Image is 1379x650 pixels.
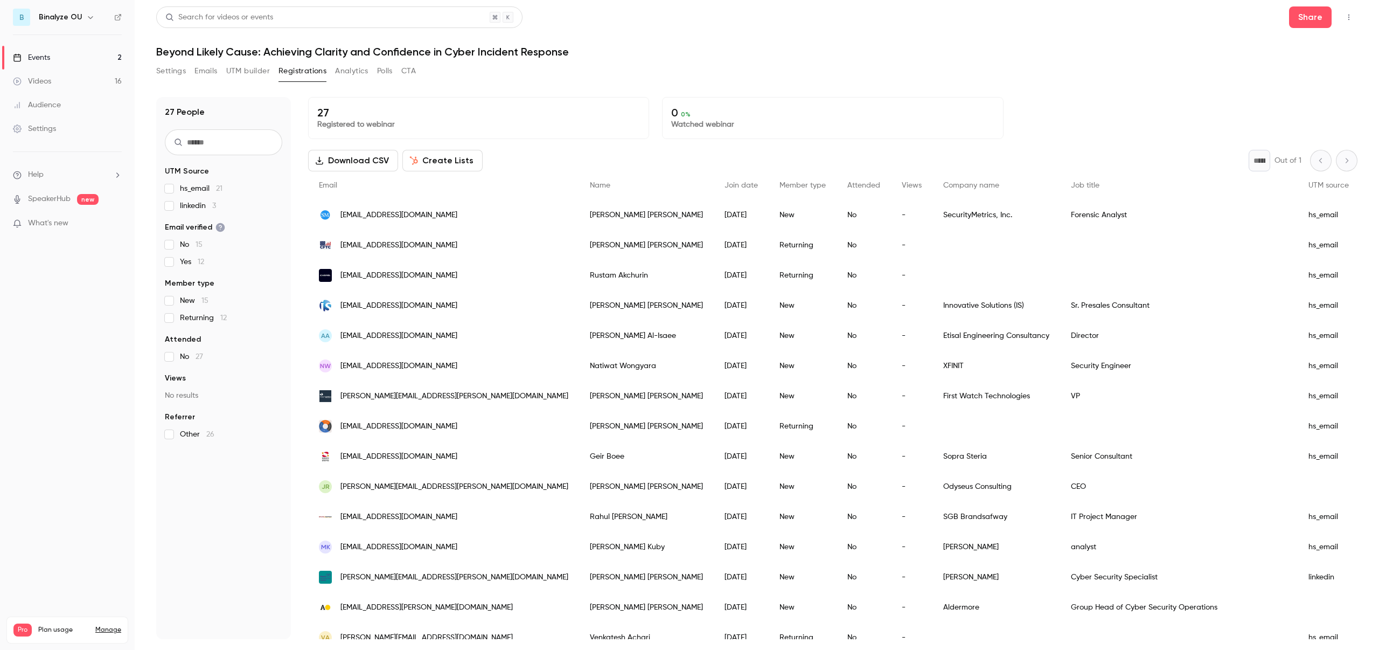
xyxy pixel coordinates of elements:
[837,592,891,623] div: No
[943,182,999,189] span: Company name
[932,200,1060,230] div: SecurityMetrics, Inc.
[194,63,217,80] button: Emails
[165,390,282,401] p: No results
[769,230,837,260] div: Returning
[579,260,714,291] div: Rustam Akchurin
[1274,155,1301,166] p: Out of 1
[1060,200,1298,230] div: Forensic Analyst
[165,373,186,384] span: Views
[579,502,714,532] div: Rahul [PERSON_NAME]
[1060,291,1298,321] div: Sr. Presales Consultant
[1060,351,1298,381] div: Security Engineer
[714,200,769,230] div: [DATE]
[402,150,483,171] button: Create Lists
[769,291,837,321] div: New
[714,321,769,351] div: [DATE]
[1298,321,1360,351] div: hs_email
[308,150,398,171] button: Download CSV
[1298,381,1360,411] div: hs_email
[1060,381,1298,411] div: VP
[180,429,214,440] span: Other
[714,441,769,472] div: [DATE]
[779,182,826,189] span: Member type
[39,12,82,23] h6: Binalyze OU
[671,119,994,130] p: Watched webinar
[13,76,51,87] div: Videos
[714,291,769,321] div: [DATE]
[769,381,837,411] div: New
[891,532,932,562] div: -
[321,331,330,341] span: AA
[1298,200,1360,230] div: hs_email
[891,230,932,260] div: -
[579,441,714,472] div: Geir Boee
[579,562,714,592] div: [PERSON_NAME] [PERSON_NAME]
[891,411,932,441] div: -
[196,353,203,361] span: 27
[28,169,44,181] span: Help
[206,431,214,438] span: 26
[165,166,209,177] span: UTM Source
[714,502,769,532] div: [DATE]
[891,592,932,623] div: -
[1298,502,1360,532] div: hs_email
[579,411,714,441] div: [PERSON_NAME] [PERSON_NAME]
[320,361,331,371] span: NW
[180,257,204,267] span: Yes
[932,532,1060,562] div: [PERSON_NAME]
[165,106,205,119] h1: 27 People
[95,626,121,634] a: Manage
[891,441,932,472] div: -
[891,200,932,230] div: -
[317,119,640,130] p: Registered to webinar
[891,472,932,502] div: -
[837,321,891,351] div: No
[1298,441,1360,472] div: hs_email
[28,193,71,205] a: SpeakerHub
[340,270,457,281] span: [EMAIL_ADDRESS][DOMAIN_NAME]
[1298,291,1360,321] div: hs_email
[769,441,837,472] div: New
[13,169,122,181] li: help-dropdown-opener
[340,632,513,644] span: [PERSON_NAME][EMAIL_ADDRESS][DOMAIN_NAME]
[319,514,332,520] img: brandsafway.com
[1308,182,1349,189] span: UTM source
[891,351,932,381] div: -
[77,194,99,205] span: new
[180,183,222,194] span: hs_email
[714,230,769,260] div: [DATE]
[837,291,891,321] div: No
[156,45,1357,58] h1: Beyond Likely Cause: Achieving Clarity and Confidence in Cyber Incident Response
[13,624,32,637] span: Pro
[201,297,208,305] span: 15
[180,313,227,323] span: Returning
[1060,532,1298,562] div: analyst
[340,240,457,251] span: [EMAIL_ADDRESS][DOMAIN_NAME]
[1060,321,1298,351] div: Director
[579,291,714,321] div: [PERSON_NAME] [PERSON_NAME]
[837,411,891,441] div: No
[220,314,227,322] span: 12
[180,295,208,306] span: New
[579,472,714,502] div: [PERSON_NAME] [PERSON_NAME]
[165,412,195,423] span: Referrer
[579,532,714,562] div: [PERSON_NAME] Kuby
[319,420,332,433] img: datarecovery.co.za
[1071,182,1099,189] span: Job title
[932,321,1060,351] div: Etisal Engineering Consultancy
[1298,351,1360,381] div: hs_email
[319,269,332,282] img: caspel.com
[1060,441,1298,472] div: Senior Consultant
[1298,230,1360,260] div: hs_email
[579,351,714,381] div: Natiwat Wongyara
[1298,562,1360,592] div: linkedin
[837,562,891,592] div: No
[1060,592,1298,623] div: Group Head of Cyber Security Operations
[212,202,216,210] span: 3
[1060,502,1298,532] div: IT Project Manager
[681,110,691,118] span: 0 %
[13,123,56,134] div: Settings
[1060,472,1298,502] div: CEO
[216,185,222,192] span: 21
[340,542,457,553] span: [EMAIL_ADDRESS][DOMAIN_NAME]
